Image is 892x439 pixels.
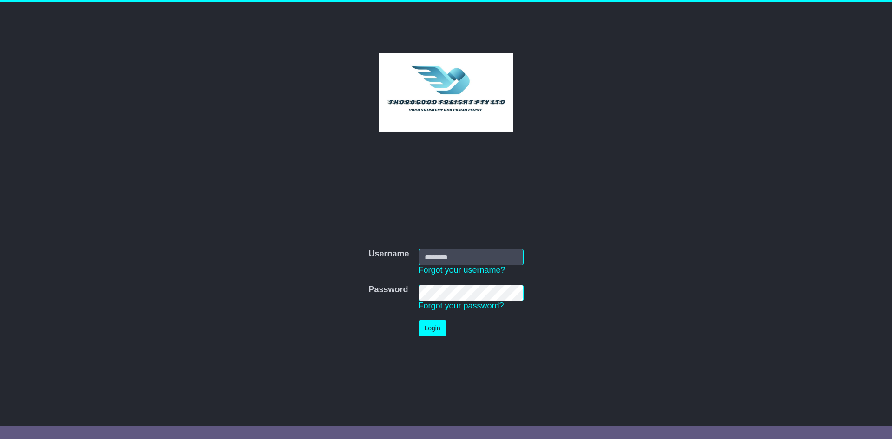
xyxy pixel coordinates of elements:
[419,301,504,310] a: Forgot your password?
[419,320,446,336] button: Login
[379,53,514,132] img: Thorogood Freight Pty Ltd
[419,265,505,275] a: Forgot your username?
[368,249,409,259] label: Username
[368,285,408,295] label: Password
